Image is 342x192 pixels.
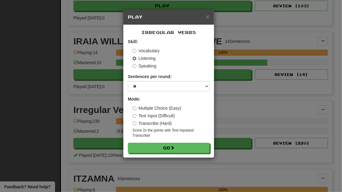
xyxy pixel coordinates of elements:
strong: Mode: [128,97,140,101]
input: Listening [132,57,136,60]
span: × [206,13,210,20]
span: Irregular Verbs [141,30,196,35]
input: Transcribe (Hard) [132,122,136,125]
label: Sentences per round: [128,74,172,80]
button: Close [206,13,210,20]
input: Speaking [132,64,136,68]
label: Text Input (Difficult) [132,113,175,119]
input: Multiple Choice (Easy) [132,106,136,110]
label: Transcribe (Hard) [132,120,172,126]
label: Multiple Choice (Easy) [132,105,181,111]
label: Speaking [132,63,156,69]
input: Text Input (Difficult) [132,114,136,118]
h5: Play [128,14,210,20]
input: Vocabulary [132,49,136,53]
small: Score 2x the points with Text Input and Transcribe ! [132,128,210,138]
strong: Skill: [128,39,138,44]
label: Vocabulary [132,48,160,54]
label: Listening [132,55,156,61]
button: Go [128,143,210,153]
